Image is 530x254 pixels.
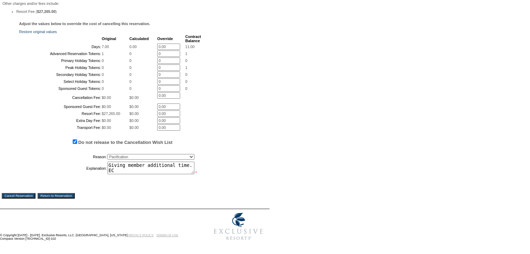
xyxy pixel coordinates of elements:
[20,103,101,110] td: Sponsored Guest Fee:
[20,117,101,124] td: Extra Day Fee:
[20,64,101,71] td: Peak Holiday Tokens:
[129,66,131,70] span: 0
[185,66,187,70] span: 1
[129,125,139,130] span: $0.00
[185,52,187,56] span: 1
[20,44,101,50] td: Days:
[157,37,173,41] b: Override
[185,72,187,77] span: 0
[102,118,111,123] span: $0.00
[20,110,101,117] td: Resort Fee:
[102,86,104,91] span: 0
[20,162,107,175] td: Explanation:
[129,45,137,49] span: 0.00
[129,37,149,41] b: Calculated
[185,86,187,91] span: 0
[102,79,104,84] span: 0
[185,59,187,63] span: 0
[102,95,111,100] span: $0.00
[20,51,101,57] td: Advanced Reservation Tokens:
[20,71,101,78] td: Secondary Holiday Tokens:
[20,57,101,64] td: Primary Holiday Tokens:
[2,193,35,199] input: Cancel Reservation
[102,66,104,70] span: 0
[102,59,104,63] span: 0
[128,233,154,237] a: PRIVACY POLICY
[102,72,104,77] span: 0
[129,79,131,84] span: 0
[38,193,75,199] input: Return to Reservation
[20,124,101,131] td: Transport Fee:
[129,72,131,77] span: 0
[129,105,139,109] span: $0.00
[20,153,107,161] td: Reason:
[129,118,139,123] span: $0.00
[102,52,104,56] span: 1
[185,79,187,84] span: 0
[129,111,139,116] span: $0.00
[37,9,55,14] b: $27,265.00
[129,52,131,56] span: 0
[129,59,131,63] span: 0
[20,85,101,92] td: Sponsored Guest Tokens:
[102,37,116,41] b: Original
[16,9,267,14] li: Resort Fee ( )
[185,45,195,49] span: 11.00
[185,34,201,43] b: Contract Balance
[20,78,101,85] td: Select Holiday Tokens:
[19,30,57,34] a: Restore original values
[102,111,120,116] span: $27,265.00
[129,95,139,100] span: $0.00
[156,233,178,237] a: TERMS OF USE
[129,86,131,91] span: 0
[207,209,270,244] img: Exclusive Resorts
[102,45,109,49] span: 7.00
[19,22,150,26] b: Adjust the values below to override the cost of cancelling this reservation.
[20,92,101,103] td: Cancellation Fee:
[102,125,111,130] span: $0.00
[102,105,111,109] span: $0.00
[78,140,172,145] label: Do not release to the Cancellation Wish List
